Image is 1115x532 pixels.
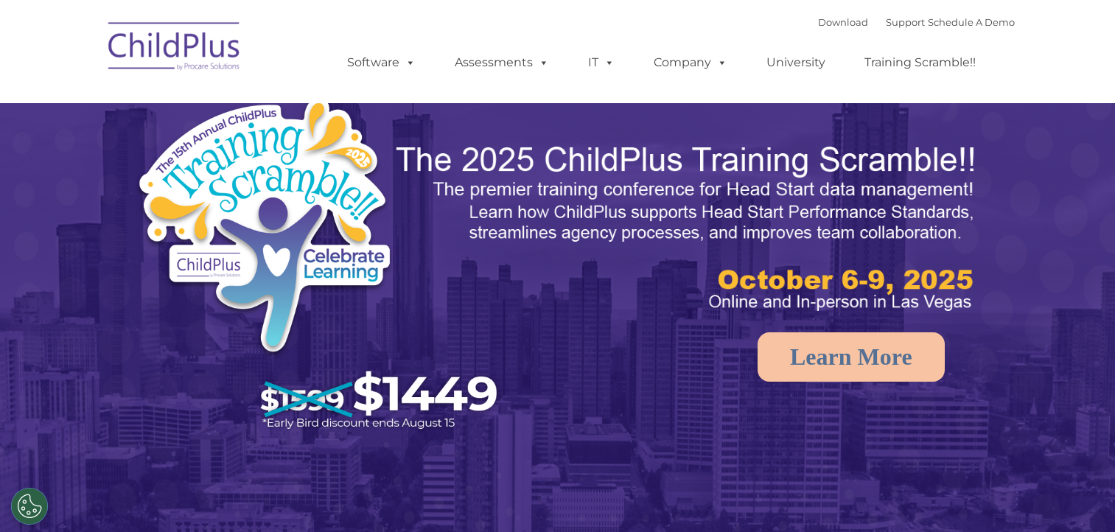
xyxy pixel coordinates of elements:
a: Download [818,16,868,28]
button: Cookies Settings [11,488,48,525]
a: University [752,48,840,77]
a: Learn More [758,332,945,382]
a: Schedule A Demo [928,16,1015,28]
a: Software [332,48,430,77]
a: Support [886,16,925,28]
a: Assessments [440,48,564,77]
img: ChildPlus by Procare Solutions [101,12,248,85]
a: Training Scramble!! [850,48,990,77]
a: Company [639,48,742,77]
a: IT [573,48,629,77]
font: | [818,16,1015,28]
